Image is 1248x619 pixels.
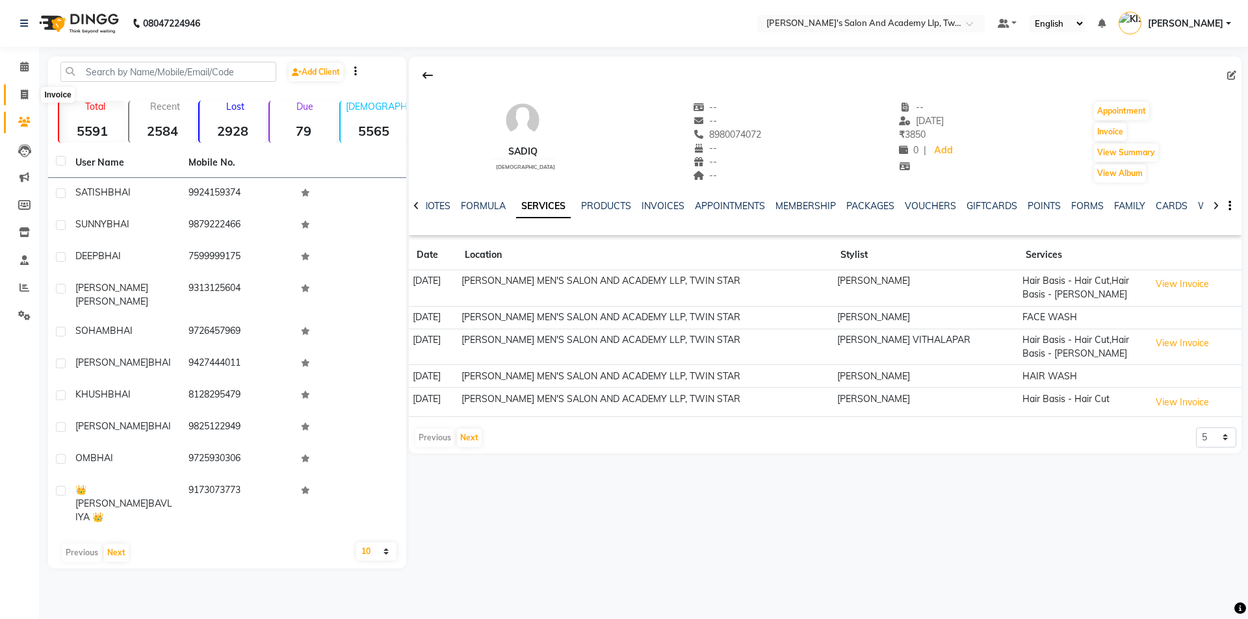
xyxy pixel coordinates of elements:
strong: 2584 [129,123,196,139]
p: Recent [135,101,196,112]
span: BHAI [98,250,121,262]
span: 👑 [PERSON_NAME] [75,484,148,509]
a: WALLET [1198,200,1235,212]
img: avatar [503,101,542,140]
th: Location [457,240,833,270]
span: KHUSH [75,388,108,400]
a: CARDS [1156,200,1188,212]
a: MEMBERSHIP [775,200,836,212]
span: -- [693,142,718,154]
span: [PERSON_NAME] [75,420,148,432]
td: [PERSON_NAME] VITHALAPAR [833,329,1018,365]
td: [PERSON_NAME] MEN'S SALON AND ACADEMY LLP, TWIN STAR [457,329,833,365]
span: BHAI [108,388,131,400]
img: KISHAN BAVALIYA [1119,12,1141,34]
td: [PERSON_NAME] MEN'S SALON AND ACADEMY LLP, TWIN STAR [457,270,833,307]
button: View Summary [1094,144,1158,162]
th: Stylist [833,240,1018,270]
td: Hair Basis - Hair Cut,Hair Basis - [PERSON_NAME] [1018,329,1145,365]
span: [DEMOGRAPHIC_DATA] [496,164,555,170]
td: [DATE] [409,388,458,417]
th: Services [1018,240,1145,270]
a: Add [931,142,954,160]
td: 9313125604 [181,273,294,316]
a: PACKAGES [846,200,894,212]
td: 9879222466 [181,210,294,242]
span: SATISH [75,186,108,198]
span: 0 [899,144,918,156]
span: BHAI [90,452,113,464]
button: Next [104,544,129,562]
th: Date [409,240,458,270]
td: 8128295479 [181,380,294,412]
td: [PERSON_NAME] MEN'S SALON AND ACADEMY LLP, TWIN STAR [457,388,833,417]
button: Appointment [1094,102,1149,120]
button: View Invoice [1150,274,1215,294]
a: SERVICES [516,195,571,218]
td: [PERSON_NAME] [833,388,1018,417]
strong: 5565 [341,123,407,139]
a: APPOINTMENTS [695,200,765,212]
span: 8980074072 [693,129,762,140]
a: VOUCHERS [905,200,956,212]
div: SADIQ [491,145,555,158]
span: BHAI [107,218,129,230]
td: FACE WASH [1018,306,1145,329]
td: 9725930306 [181,444,294,475]
span: DEEP [75,250,98,262]
span: OM [75,452,90,464]
td: [DATE] [409,270,458,307]
button: View Invoice [1150,333,1215,353]
span: SUNNY [75,218,107,230]
button: View Invoice [1150,392,1215,412]
span: 3850 [899,129,926,140]
div: Invoice [41,87,74,103]
th: Mobile No. [181,148,294,178]
p: Total [64,101,125,112]
strong: 79 [270,123,336,139]
span: -- [693,115,718,127]
p: Due [272,101,336,112]
a: POINTS [1028,200,1061,212]
a: NOTES [421,200,450,212]
span: [PERSON_NAME] [75,357,148,368]
input: Search by Name/Mobile/Email/Code [60,62,276,82]
span: | [924,144,926,157]
td: [PERSON_NAME] [833,365,1018,388]
span: BHAI [148,357,171,368]
span: ₹ [899,129,905,140]
a: FORMULA [461,200,506,212]
a: Add Client [289,63,343,81]
td: [PERSON_NAME] MEN'S SALON AND ACADEMY LLP, TWIN STAR [457,306,833,329]
p: [DEMOGRAPHIC_DATA] [346,101,407,112]
a: GIFTCARDS [967,200,1017,212]
td: Hair Basis - Hair Cut [1018,388,1145,417]
b: 08047224946 [143,5,200,42]
strong: 2928 [200,123,266,139]
td: [DATE] [409,329,458,365]
td: 9173073773 [181,475,294,532]
td: 9924159374 [181,178,294,210]
button: View Album [1094,164,1146,183]
a: PRODUCTS [581,200,631,212]
td: 9427444011 [181,348,294,380]
span: [PERSON_NAME] [75,282,148,294]
strong: 5591 [59,123,125,139]
p: Lost [205,101,266,112]
span: BHAI [148,420,171,432]
td: [PERSON_NAME] [833,270,1018,307]
td: [PERSON_NAME] [833,306,1018,329]
a: FORMS [1071,200,1104,212]
a: INVOICES [642,200,684,212]
span: -- [693,101,718,113]
span: -- [899,101,924,113]
span: -- [693,156,718,168]
td: [DATE] [409,365,458,388]
span: SOHAMBHAI [75,325,133,336]
span: BHAI [108,186,131,198]
img: logo [33,5,122,42]
span: [DATE] [899,115,944,127]
td: [DATE] [409,306,458,329]
span: [PERSON_NAME] [1148,17,1223,31]
button: Next [457,429,482,447]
